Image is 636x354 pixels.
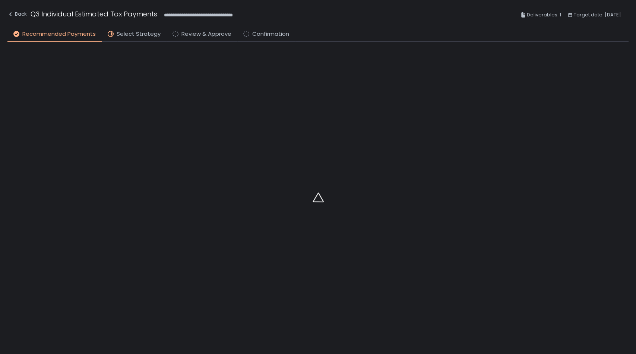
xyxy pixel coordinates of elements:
[527,10,561,19] span: Deliverables: 1
[7,9,27,21] button: Back
[31,9,157,19] h1: Q3 Individual Estimated Tax Payments
[574,10,621,19] span: Target date: [DATE]
[252,30,289,38] span: Confirmation
[117,30,161,38] span: Select Strategy
[7,10,27,19] div: Back
[22,30,96,38] span: Recommended Payments
[181,30,231,38] span: Review & Approve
